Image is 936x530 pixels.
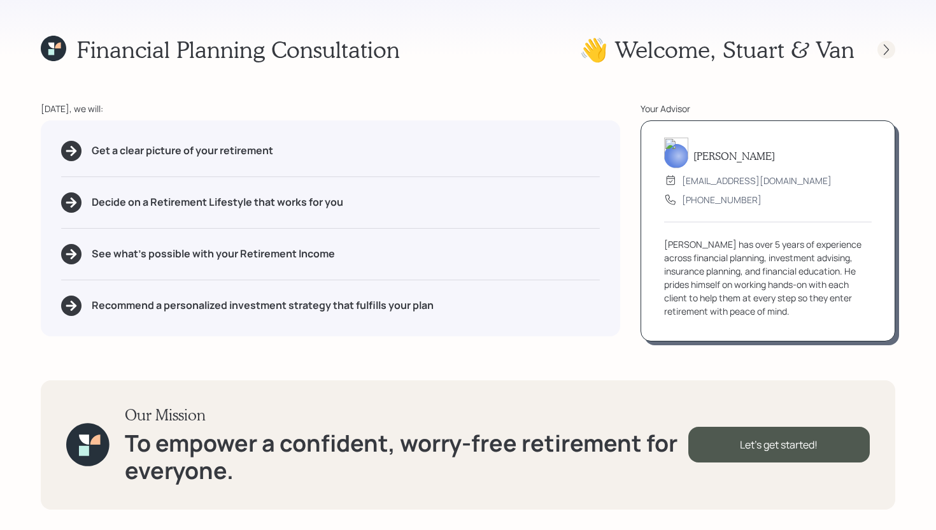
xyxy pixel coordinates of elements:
h5: Decide on a Retirement Lifestyle that works for you [92,196,343,208]
h3: Our Mission [125,406,688,424]
div: [PHONE_NUMBER] [682,193,762,206]
h5: Recommend a personalized investment strategy that fulfills your plan [92,299,434,312]
div: [DATE], we will: [41,102,620,115]
h5: Get a clear picture of your retirement [92,145,273,157]
div: [EMAIL_ADDRESS][DOMAIN_NAME] [682,174,832,187]
h1: 👋 Welcome , Stuart & Van [579,36,854,63]
h1: Financial Planning Consultation [76,36,400,63]
h1: To empower a confident, worry-free retirement for everyone. [125,429,688,484]
div: Let's get started! [688,427,870,462]
h5: See what's possible with your Retirement Income [92,248,335,260]
div: [PERSON_NAME] has over 5 years of experience across financial planning, investment advising, insu... [664,238,872,318]
h5: [PERSON_NAME] [693,150,775,162]
div: Your Advisor [641,102,895,115]
img: michael-russo-headshot.png [664,138,688,168]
